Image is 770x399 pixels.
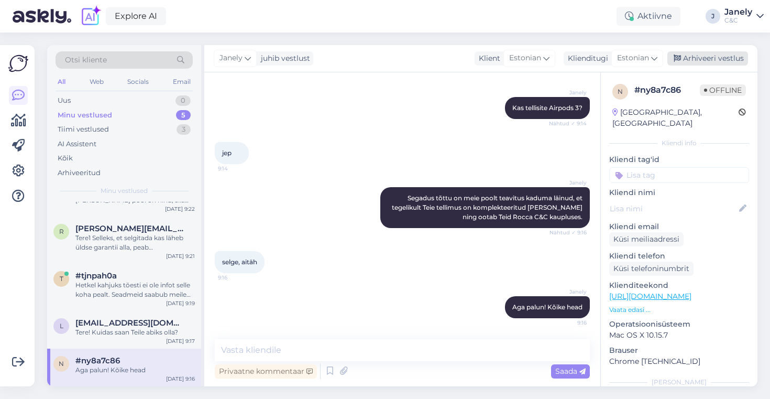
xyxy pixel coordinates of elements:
div: Klient [475,53,500,64]
div: Kliendi info [609,138,749,148]
div: All [56,75,68,89]
div: C&C [724,16,752,25]
input: Lisa nimi [610,203,737,214]
div: [GEOGRAPHIC_DATA], [GEOGRAPHIC_DATA] [612,107,739,129]
div: [DATE] 9:17 [166,337,195,345]
span: Janely [547,89,587,96]
div: Web [87,75,106,89]
span: l [60,322,63,330]
span: Estonian [509,52,541,64]
div: Kõik [58,153,73,164]
img: explore-ai [80,5,102,27]
div: AI Assistent [58,139,96,149]
p: Kliendi email [609,221,749,232]
span: Janely [547,179,587,187]
span: 9:16 [218,274,257,282]
a: [URL][DOMAIN_NAME] [609,292,691,301]
p: Brauser [609,345,749,356]
p: Chrome [TECHNICAL_ID] [609,356,749,367]
div: Janely [724,8,752,16]
div: Arhiveeri vestlus [667,51,748,66]
span: Kas tellisite Airpods 3? [512,104,582,112]
p: Mac OS X 10.15.7 [609,330,749,341]
span: r [59,228,64,235]
div: [DATE] 9:16 [166,375,195,383]
span: Offline [700,84,746,96]
div: Email [171,75,193,89]
span: Otsi kliente [65,55,107,66]
span: selge, aitäh [222,258,257,266]
p: Vaata edasi ... [609,305,749,315]
div: Arhiveeritud [58,168,101,178]
span: Segadus tõttu on meie poolt teavitus kaduma läinud, et tegelikult Teie tellimus on komplekteeritu... [392,194,584,221]
span: #ny8a7c86 [75,356,120,365]
div: Küsi meiliaadressi [609,232,684,246]
p: Kliendi tag'id [609,154,749,165]
div: Minu vestlused [58,110,112,121]
p: Klienditeekond [609,280,749,291]
span: Estonian [617,52,649,64]
input: Lisa tag [609,167,749,183]
div: [DATE] 9:19 [166,299,195,307]
span: t [60,275,63,283]
div: Tere1 Selleks, et selgitada kas läheb üldse garantii alla, peab diagnostikasse [PERSON_NAME] laad... [75,233,195,252]
a: JanelyC&C [724,8,764,25]
a: Explore AI [106,7,166,25]
div: Tere! Kuidas saan Teile abiks olla? [75,328,195,337]
div: juhib vestlust [257,53,310,64]
div: Küsi telefoninumbrit [609,262,694,276]
p: Kliendi telefon [609,251,749,262]
span: Saada [555,366,586,376]
div: Socials [125,75,151,89]
span: n [59,360,64,368]
div: Tiimi vestlused [58,124,109,135]
div: 5 [176,110,191,121]
span: Janely [219,52,243,64]
span: n [618,88,623,95]
div: Privaatne kommentaar [215,364,317,379]
div: Uus [58,95,71,106]
span: Nähtud ✓ 9:16 [547,229,587,236]
div: # ny8a7c86 [634,84,700,96]
span: Aga palun! Kõike head [512,303,582,311]
div: [DATE] 9:22 [165,205,195,213]
div: Aga palun! Kõike head [75,365,195,375]
span: lapsin1989@mail.ru [75,318,184,328]
div: J [706,9,720,24]
span: jep [222,149,232,157]
div: Aktiivne [617,7,680,26]
p: Kliendi nimi [609,187,749,198]
div: Klienditugi [564,53,608,64]
img: Askly Logo [8,53,28,73]
p: Operatsioonisüsteem [609,319,749,330]
span: Nähtud ✓ 9:14 [547,120,587,127]
span: Minu vestlused [101,186,148,196]
div: [PERSON_NAME] [609,378,749,387]
span: #tjnpah0a [75,271,117,281]
span: 9:14 [218,165,257,172]
span: ronda.seegar@gmail.com [75,224,184,233]
div: 3 [177,124,191,135]
div: Hetkel kahjuks tõesti ei ole infot selle koha pealt. Seadmeid saabub meile väiksemas koguses ja e... [75,281,195,299]
div: [DATE] 9:21 [166,252,195,260]
div: 0 [175,95,191,106]
span: Janely [547,288,587,296]
span: 9:16 [547,319,587,327]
